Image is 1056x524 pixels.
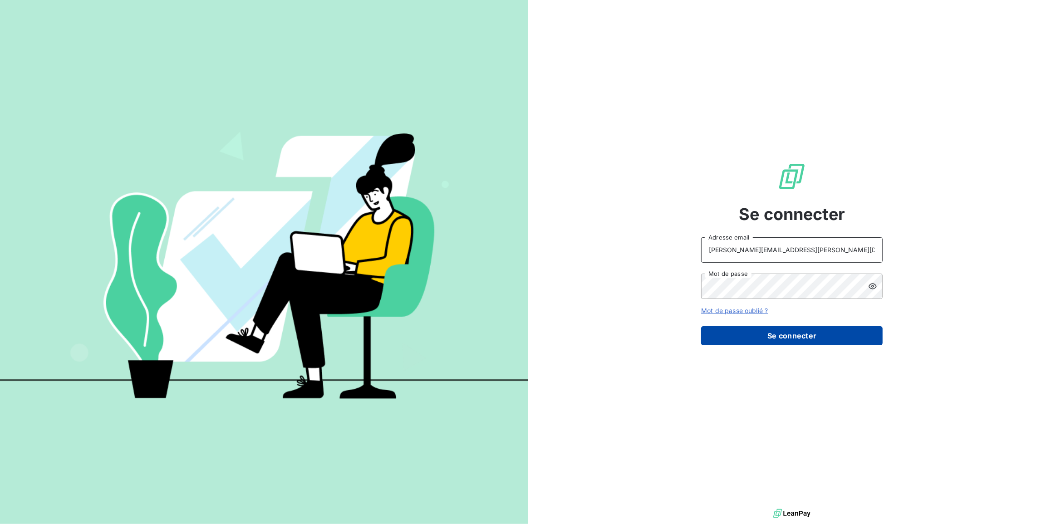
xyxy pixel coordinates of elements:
[701,237,883,263] input: placeholder
[773,507,810,520] img: logo
[777,162,806,191] img: Logo LeanPay
[701,307,768,314] a: Mot de passe oublié ?
[739,202,845,226] span: Se connecter
[701,326,883,345] button: Se connecter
